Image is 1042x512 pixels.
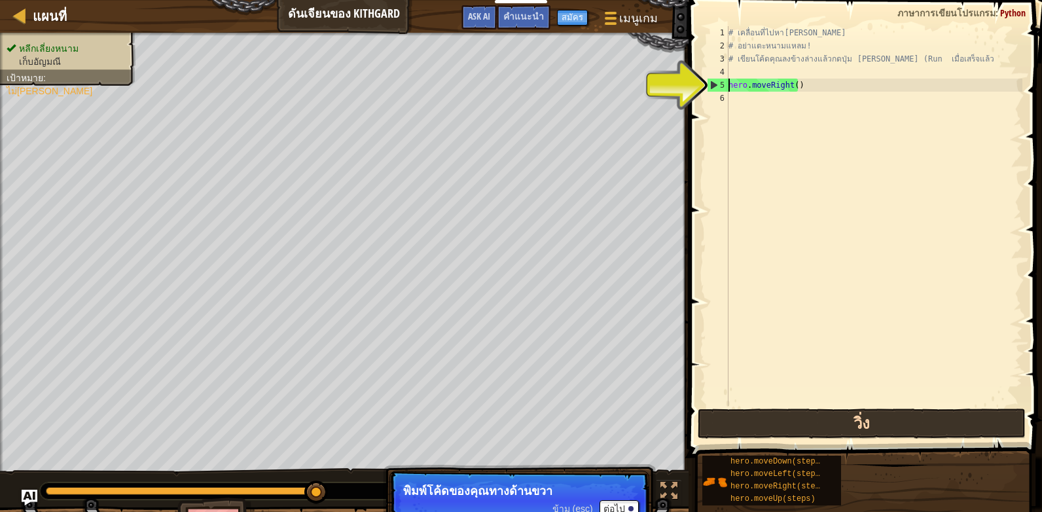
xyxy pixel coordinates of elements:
[619,10,658,27] span: เมนูเกม
[19,43,79,54] span: หลีกเลี่ยงหนาม
[594,5,666,36] button: เมนูเกม
[656,479,682,506] button: สลับเป็นเต็มจอ
[730,494,816,503] span: hero.moveUp(steps)
[707,65,728,79] div: 4
[707,26,728,39] div: 1
[26,7,67,25] a: แผนที่
[403,485,636,498] p: พิมพ์โค้ดของคุณทางด้านขวา
[557,10,588,26] button: สมัคร
[33,7,67,25] span: แผนที่
[897,7,996,19] span: ภาษาการเขียนโปรแกรม
[707,52,728,65] div: 3
[707,39,728,52] div: 2
[707,92,728,105] div: 6
[22,490,37,505] button: Ask AI
[503,10,544,22] span: คำแนะนำ
[19,56,61,67] span: เก็บอัญมณี
[7,73,43,83] span: เป้าหมาย
[468,10,490,22] span: Ask AI
[996,7,1000,19] span: :
[7,55,126,68] li: เก็บอัญมณี
[730,457,825,466] span: hero.moveDown(steps)
[7,42,126,55] li: หลีกเลี่ยงหนาม
[1000,7,1026,19] span: Python
[7,86,92,96] span: ไม่[PERSON_NAME]
[43,73,46,83] span: :
[702,469,727,494] img: portrait.png
[708,79,728,92] div: 5
[730,469,825,479] span: hero.moveLeft(steps)
[730,482,829,491] span: hero.moveRight(steps)
[461,5,497,29] button: Ask AI
[698,409,1026,439] button: วิ่ง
